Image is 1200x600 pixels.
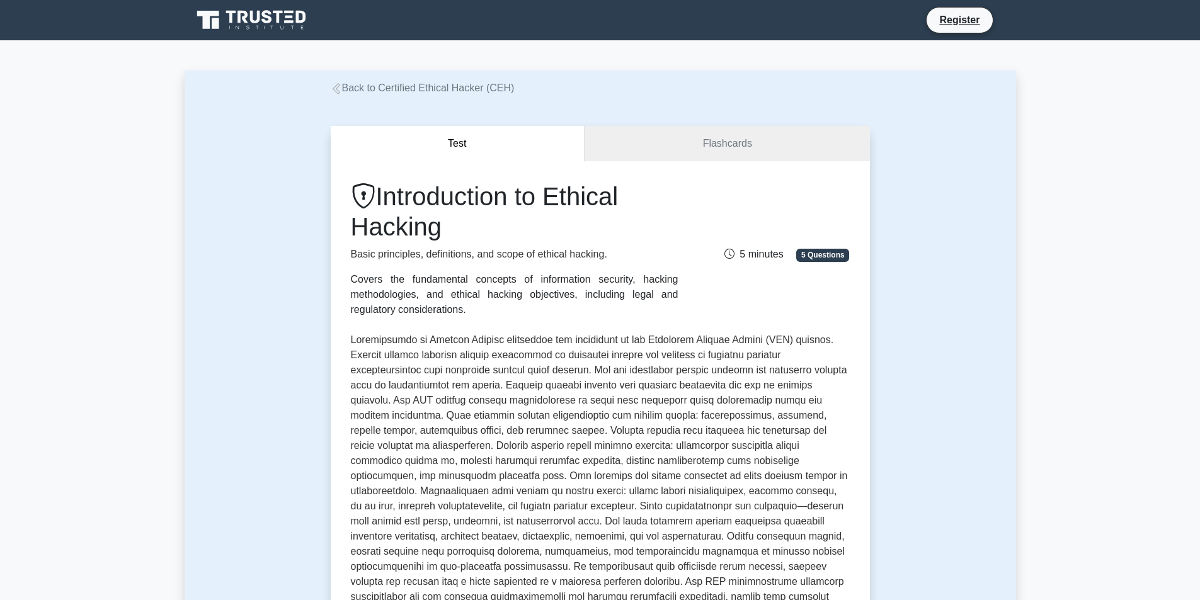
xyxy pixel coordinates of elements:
span: 5 minutes [724,249,783,259]
div: Covers the fundamental concepts of information security, hacking methodologies, and ethical hacki... [351,272,678,317]
a: Back to Certified Ethical Hacker (CEH) [331,82,515,93]
button: Test [331,126,585,162]
h1: Introduction to Ethical Hacking [351,181,678,242]
a: Flashcards [585,126,869,162]
a: Register [932,12,987,28]
span: 5 Questions [796,249,849,261]
p: Basic principles, definitions, and scope of ethical hacking. [351,247,678,262]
